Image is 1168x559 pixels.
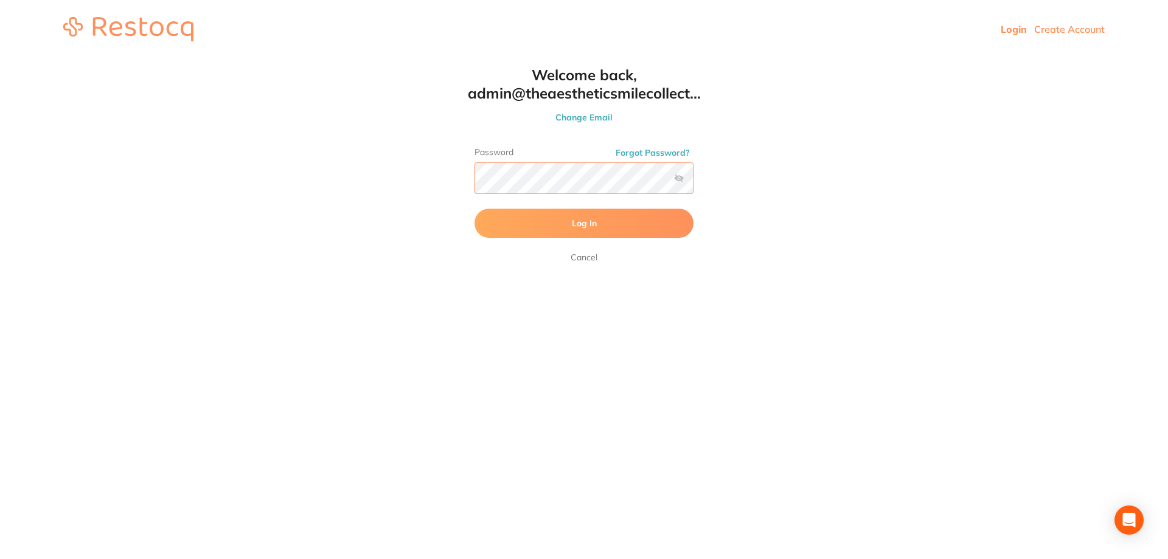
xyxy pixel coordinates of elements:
[568,250,600,265] a: Cancel
[63,17,193,41] img: restocq_logo.svg
[612,147,693,158] button: Forgot Password?
[1034,23,1105,35] a: Create Account
[474,209,693,238] button: Log In
[1001,23,1027,35] a: Login
[572,218,597,229] span: Log In
[450,66,718,102] h1: Welcome back, admin@theaestheticsmilecollect...
[1114,505,1144,535] div: Open Intercom Messenger
[474,147,693,158] label: Password
[450,112,718,123] button: Change Email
